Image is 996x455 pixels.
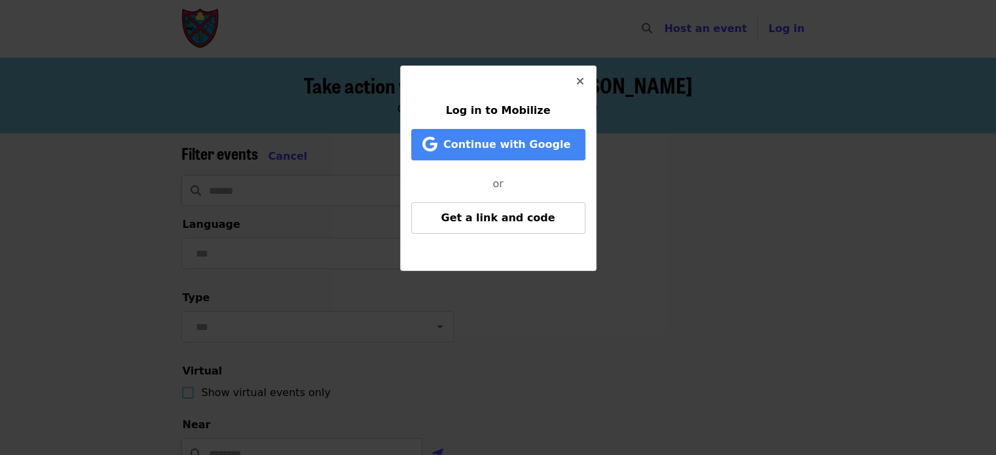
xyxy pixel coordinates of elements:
i: times icon [576,75,584,88]
button: Close [564,66,596,98]
span: Log in to Mobilize [446,104,551,117]
button: Continue with Google [411,129,585,160]
i: google icon [422,135,437,154]
span: Get a link and code [441,211,555,224]
span: or [492,177,503,190]
span: Continue with Google [443,138,570,151]
button: Get a link and code [411,202,585,234]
